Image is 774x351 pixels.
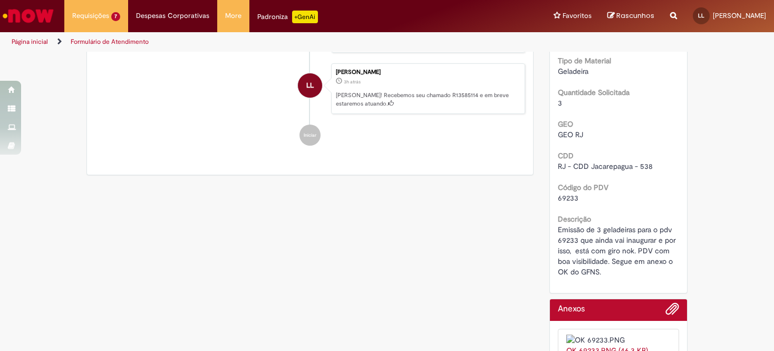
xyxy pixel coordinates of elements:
span: Favoritos [563,11,592,21]
span: GEO RJ [558,130,583,139]
span: 69233 [558,193,578,203]
span: 3 [558,98,562,108]
b: Código do PDV [558,183,608,192]
span: LL [698,12,704,19]
span: LL [306,73,314,98]
a: Rascunhos [607,11,654,21]
span: Rascunhos [616,11,654,21]
b: Quantidade Solicitada [558,88,630,97]
span: [PERSON_NAME] [713,11,766,20]
time: 01/10/2025 10:47:14 [344,79,361,85]
b: Tipo de Material [558,56,611,65]
div: Padroniza [257,11,318,23]
b: CDD [558,151,574,160]
span: 7 [111,12,120,21]
img: ServiceNow [1,5,55,26]
span: Despesas Corporativas [136,11,209,21]
span: Requisições [72,11,109,21]
span: More [225,11,241,21]
h2: Anexos [558,305,585,314]
li: Laryssa Lopes [95,63,525,114]
span: 3h atrás [344,79,361,85]
a: Página inicial [12,37,48,46]
img: OK 69233.PNG [566,335,671,345]
p: [PERSON_NAME]! Recebemos seu chamado R13585114 e em breve estaremos atuando. [336,91,519,108]
button: Adicionar anexos [665,302,679,321]
div: Laryssa Lopes [298,73,322,98]
ul: Trilhas de página [8,32,508,52]
div: [PERSON_NAME] [336,69,519,75]
span: RJ - CDD Jacarepagua - 538 [558,162,653,171]
span: Emissão de 3 geladeiras para o pdv 69233 que ainda vai inaugurar e por isso, está com giro nok. P... [558,225,678,277]
b: GEO [558,119,573,129]
b: Descrição [558,214,591,224]
p: +GenAi [292,11,318,23]
a: Formulário de Atendimento [71,37,149,46]
span: Geladeira [558,67,588,76]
